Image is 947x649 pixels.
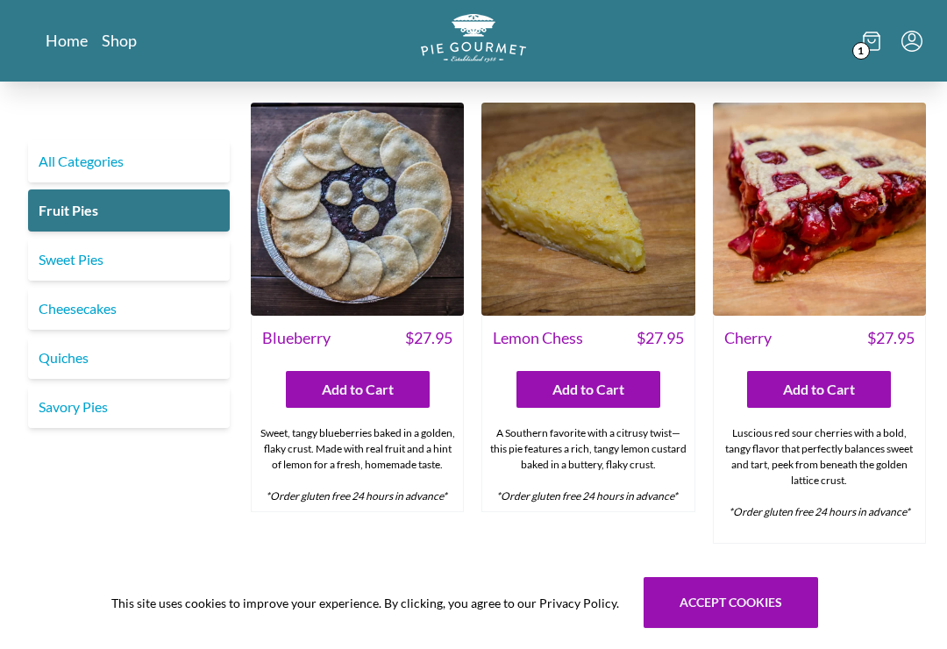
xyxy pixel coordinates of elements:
[28,140,230,182] a: All Categories
[783,379,855,400] span: Add to Cart
[28,189,230,232] a: Fruit Pies
[644,577,818,628] button: Accept cookies
[729,505,910,518] em: *Order gluten free 24 hours in advance*
[724,326,772,350] span: Cherry
[262,326,331,350] span: Blueberry
[252,418,463,511] div: Sweet, tangy blueberries baked in a golden, flaky crust. Made with real fruit and a hint of lemon...
[747,371,891,408] button: Add to Cart
[714,418,925,543] div: Luscious red sour cherries with a bold, tangy flavor that perfectly balances sweet and tart, peek...
[111,594,619,612] span: This site uses cookies to improve your experience. By clicking, you agree to our Privacy Policy.
[322,379,394,400] span: Add to Cart
[266,489,447,503] em: *Order gluten free 24 hours in advance*
[852,42,870,60] span: 1
[28,337,230,379] a: Quiches
[867,326,915,350] span: $ 27.95
[46,30,88,51] a: Home
[516,371,660,408] button: Add to Cart
[713,103,926,316] img: Cherry
[405,326,452,350] span: $ 27.95
[251,103,464,316] img: Blueberry
[493,326,583,350] span: Lemon Chess
[481,103,694,316] img: Lemon Chess
[421,14,526,68] a: Logo
[637,326,684,350] span: $ 27.95
[496,489,678,503] em: *Order gluten free 24 hours in advance*
[28,386,230,428] a: Savory Pies
[901,31,922,52] button: Menu
[421,14,526,62] img: logo
[482,418,694,511] div: A Southern favorite with a citrusy twist—this pie features a rich, tangy lemon custard baked in a...
[28,288,230,330] a: Cheesecakes
[286,371,430,408] button: Add to Cart
[102,30,137,51] a: Shop
[552,379,624,400] span: Add to Cart
[28,239,230,281] a: Sweet Pies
